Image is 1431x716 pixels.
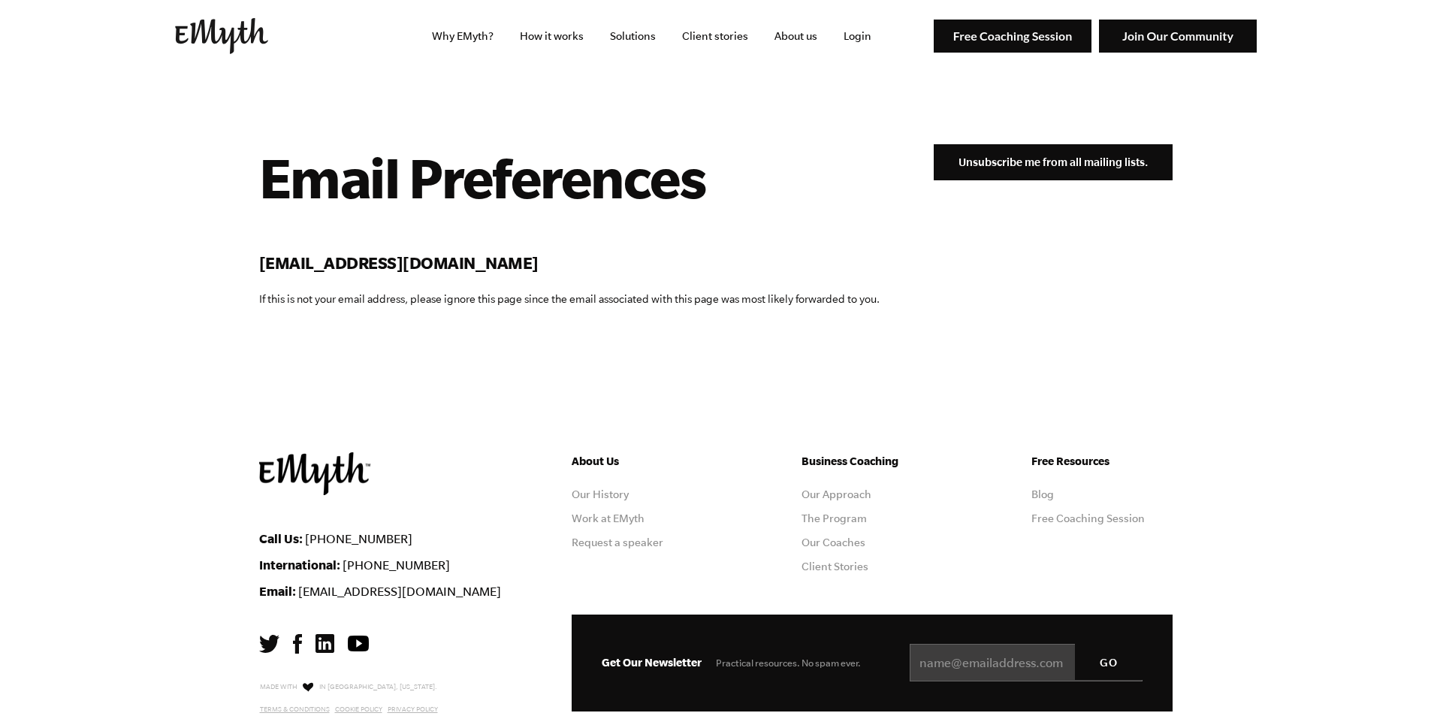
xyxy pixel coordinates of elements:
a: Privacy Policy [388,705,438,713]
strong: Call Us: [259,531,303,545]
img: Free Coaching Session [934,20,1091,53]
input: GO [1075,644,1143,680]
input: name@emailaddress.com [910,644,1143,681]
h5: Business Coaching [802,452,943,470]
p: If this is not your email address, please ignore this page since the email associated with this p... [259,290,880,308]
a: Blog [1031,488,1054,500]
a: Cookie Policy [335,705,382,713]
h1: Email Preferences [259,144,880,210]
img: LinkedIn [315,634,334,653]
a: [EMAIL_ADDRESS][DOMAIN_NAME] [298,585,501,598]
img: Join Our Community [1099,20,1257,53]
h2: [EMAIL_ADDRESS][DOMAIN_NAME] [259,251,880,275]
a: Client Stories [802,560,868,572]
a: Our Coaches [802,536,865,548]
h5: Free Resources [1031,452,1173,470]
a: Our Approach [802,488,871,500]
span: Get Our Newsletter [602,656,702,669]
h5: About Us [572,452,713,470]
img: Twitter [259,635,279,653]
img: EMyth [175,18,268,54]
span: Practical resources. No spam ever. [716,657,861,669]
input: Unsubscribe me from all mailing lists. [934,144,1173,180]
a: The Program [802,512,867,524]
a: Terms & Conditions [260,705,330,713]
a: [PHONE_NUMBER] [343,558,450,572]
strong: Email: [259,584,296,598]
a: Free Coaching Session [1031,512,1145,524]
img: Love [303,682,313,692]
a: Our History [572,488,629,500]
strong: International: [259,557,340,572]
a: [PHONE_NUMBER] [305,532,412,545]
img: Facebook [293,634,302,654]
a: Request a speaker [572,536,663,548]
img: EMyth [259,452,370,495]
img: YouTube [348,636,369,651]
a: Work at EMyth [572,512,645,524]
